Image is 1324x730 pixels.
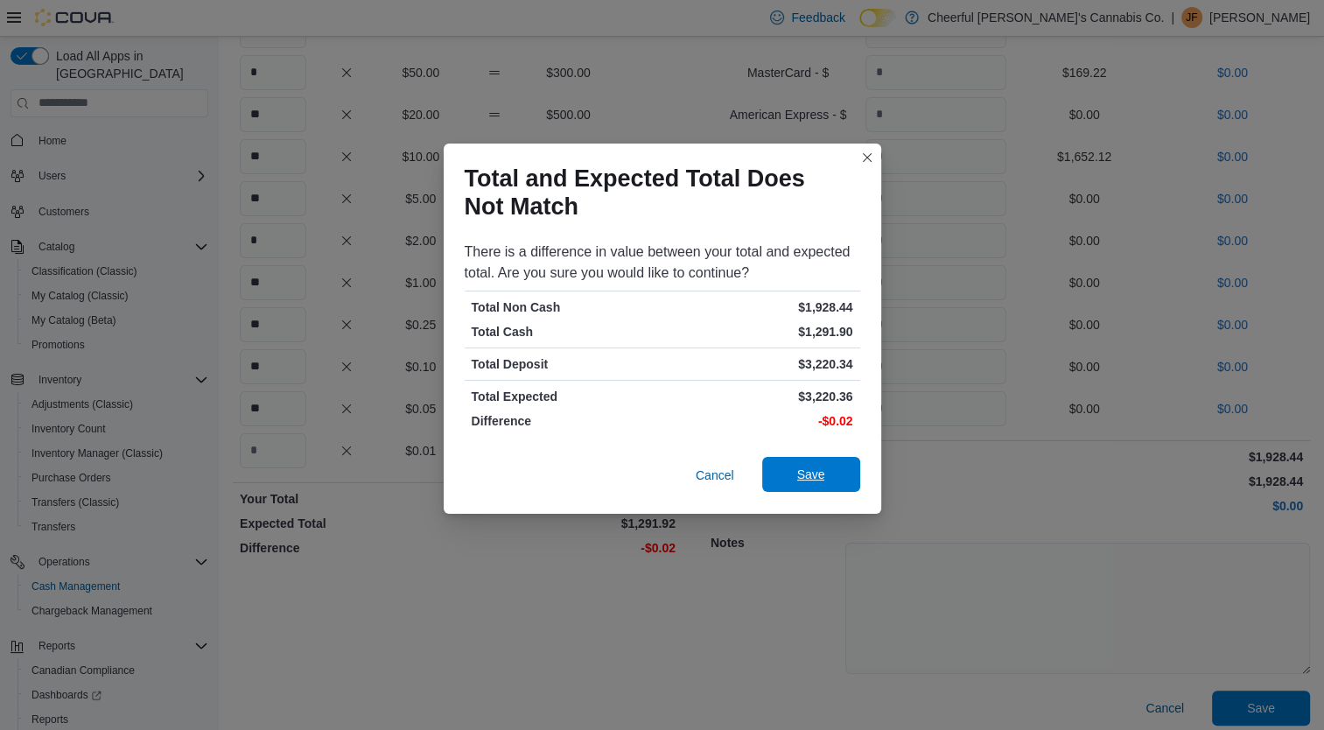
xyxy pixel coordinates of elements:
p: Total Cash [472,323,659,340]
p: Total Expected [472,388,659,405]
span: Cancel [696,467,734,484]
p: $3,220.36 [666,388,853,405]
p: $1,291.90 [666,323,853,340]
p: Total Non Cash [472,298,659,316]
button: Closes this modal window [857,147,878,168]
p: Total Deposit [472,355,659,373]
button: Save [762,457,860,492]
p: $1,928.44 [666,298,853,316]
p: -$0.02 [666,412,853,430]
h1: Total and Expected Total Does Not Match [465,165,846,221]
div: There is a difference in value between your total and expected total. Are you sure you would like... [465,242,860,284]
p: Difference [472,412,659,430]
p: $3,220.34 [666,355,853,373]
span: Save [797,466,825,483]
button: Cancel [689,458,741,493]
